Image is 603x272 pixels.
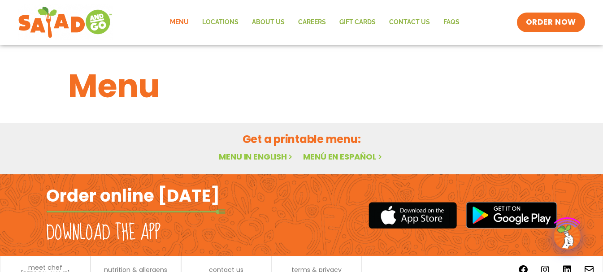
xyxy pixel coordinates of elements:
h2: Get a printable menu: [68,131,535,147]
a: About Us [245,12,291,33]
a: Contact Us [382,12,437,33]
img: appstore [369,201,457,230]
span: ORDER NOW [526,17,576,28]
img: fork [46,209,226,214]
a: Menú en español [303,151,384,162]
h1: Menu [68,62,535,110]
h2: Order online [DATE] [46,185,220,207]
a: Menu [163,12,195,33]
a: Careers [291,12,333,33]
nav: Menu [163,12,466,33]
a: Menu in English [219,151,294,162]
a: FAQs [437,12,466,33]
a: Locations [195,12,245,33]
h2: Download the app [46,220,161,246]
a: ORDER NOW [517,13,585,32]
a: GIFT CARDS [333,12,382,33]
img: new-SAG-logo-768×292 [18,4,113,40]
img: google_play [466,202,557,229]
